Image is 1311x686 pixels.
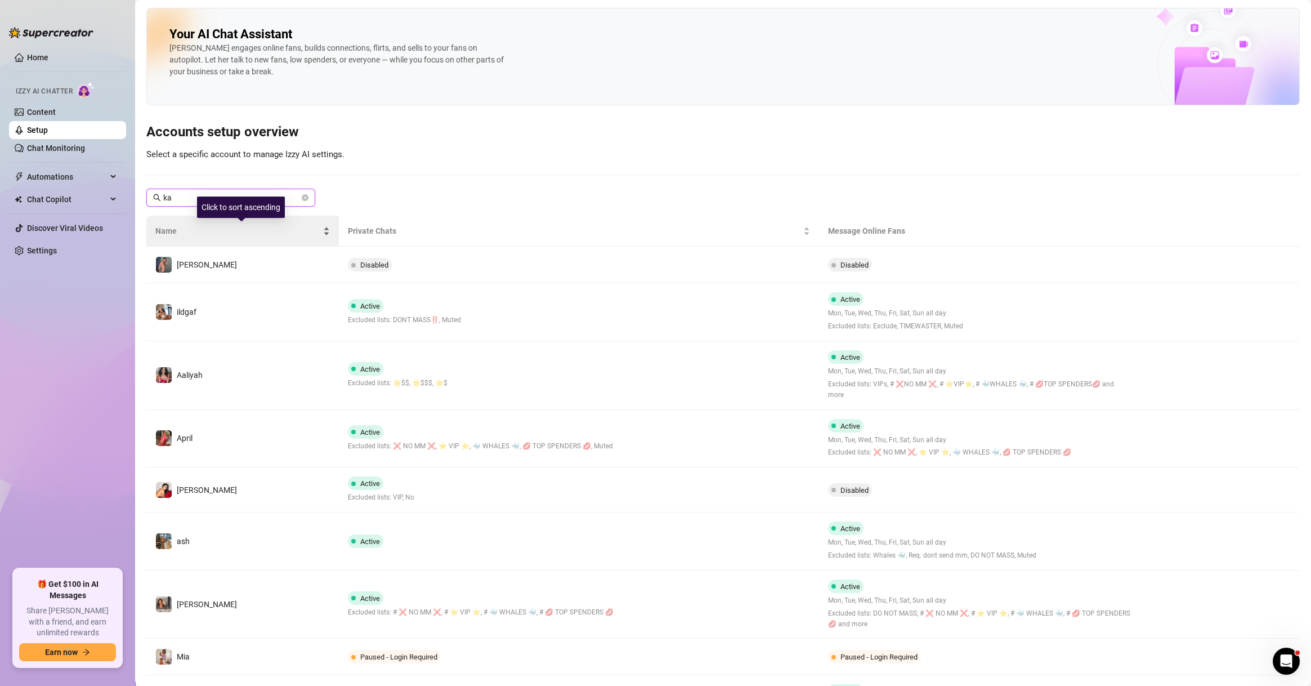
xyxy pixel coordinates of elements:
[840,486,869,495] span: Disabled
[156,533,172,549] img: ash
[348,607,614,618] span: Excluded lists: # ❌ NO MM ❌, # ⭐️ VIP ⭐️, # 🐳 WHALES 🐳, # 💋 TOP SPENDERS 💋
[19,605,116,639] span: Share [PERSON_NAME] with a friend, and earn unlimited rewards
[156,304,172,320] img: ildgaf
[82,648,90,656] span: arrow-right
[302,194,308,201] button: close-circle
[828,608,1130,630] span: Excluded lists: DO NOT MASS, # ❌ NO MM ❌, # ⭐️ VIP ⭐️, # 🐳 WHALES 🐳, # 💋 TOP SPENDERS 💋 and more
[156,430,172,446] img: April
[828,321,963,332] span: Excluded lists: Exclude, TIMEWASTER, Muted
[45,648,78,657] span: Earn now
[163,191,299,204] input: Search account
[828,595,1130,606] span: Mon, Tue, Wed, Thu, Fri, Sat, Sun all day
[360,365,380,373] span: Active
[146,149,344,159] span: Select a specific account to manage Izzy AI settings.
[177,434,193,443] span: April
[146,216,339,247] th: Name
[153,194,161,202] span: search
[819,216,1139,247] th: Message Online Fans
[828,308,963,319] span: Mon, Tue, Wed, Thu, Fri, Sat, Sun all day
[828,550,1036,561] span: Excluded lists: Whales 🐳, Req. dont send mm, DO NOT MASS, Muted
[27,126,48,135] a: Setup
[156,482,172,498] img: Sophia
[828,379,1130,400] span: Excluded lists: VIPs, # ❌NO MM ❌, # ⭐️VIP⭐️, # 🐳WHALES 🐳, # 💋TOP SPENDERS💋 and more
[27,144,85,153] a: Chat Monitoring
[155,225,321,237] span: Name
[360,428,380,436] span: Active
[156,257,172,273] img: Dominick
[360,261,388,269] span: Disabled
[840,524,860,533] span: Active
[360,479,380,488] span: Active
[177,600,237,609] span: [PERSON_NAME]
[828,366,1130,377] span: Mon, Tue, Wed, Thu, Fri, Sat, Sun all day
[156,596,172,612] img: Esmeralda
[27,190,107,208] span: Chat Copilot
[177,260,237,269] span: [PERSON_NAME]
[828,447,1071,458] span: Excluded lists: ❌ NO MM ❌, ⭐️ VIP ⭐️, 🐳 WHALES 🐳, 💋 TOP SPENDERS 💋
[177,308,196,317] span: ildgaf
[15,195,22,203] img: Chat Copilot
[840,653,918,661] span: Paused - Login Required
[146,123,1300,141] h3: Accounts setup overview
[27,108,56,117] a: Content
[15,172,24,181] span: thunderbolt
[177,652,190,661] span: Mia
[348,378,448,389] span: Excluded lists: 🌟️$$, 🌟️$$$, 🌟️$
[840,261,869,269] span: Disabled
[177,371,203,380] span: Aaliyah
[360,653,437,661] span: Paused - Login Required
[197,197,285,218] div: Click to sort ascending
[360,537,380,546] span: Active
[169,42,507,78] div: [PERSON_NAME] engages online fans, builds connections, flirts, and sells to your fans on autopilo...
[177,485,237,495] span: [PERSON_NAME]
[348,225,802,237] span: Private Chats
[360,302,380,310] span: Active
[840,353,860,362] span: Active
[169,26,292,42] h2: Your AI Chat Assistant
[339,216,820,247] th: Private Chats
[177,537,190,546] span: ash
[156,367,172,383] img: Aaliyah
[348,492,414,503] span: Excluded lists: VIP, No
[1273,648,1300,675] iframe: Intercom live chat
[348,441,613,452] span: Excluded lists: ❌ NO MM ❌, ⭐️ VIP ⭐️, 🐳 WHALES 🐳, 💋 TOP SPENDERS 💋, Muted
[156,649,172,665] img: Mia
[840,422,860,430] span: Active
[27,224,103,233] a: Discover Viral Videos
[27,53,48,62] a: Home
[27,168,107,186] span: Automations
[27,246,57,255] a: Settings
[828,537,1036,548] span: Mon, Tue, Wed, Thu, Fri, Sat, Sun all day
[19,579,116,601] span: 🎁 Get $100 in AI Messages
[360,594,380,603] span: Active
[9,27,93,38] img: logo-BBDzfeDw.svg
[348,315,461,326] span: Excluded lists: DONT MASS‼️, Muted
[840,295,860,304] span: Active
[840,582,860,591] span: Active
[16,86,73,97] span: Izzy AI Chatter
[77,82,95,98] img: AI Chatter
[19,643,116,661] button: Earn nowarrow-right
[828,435,1071,446] span: Mon, Tue, Wed, Thu, Fri, Sat, Sun all day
